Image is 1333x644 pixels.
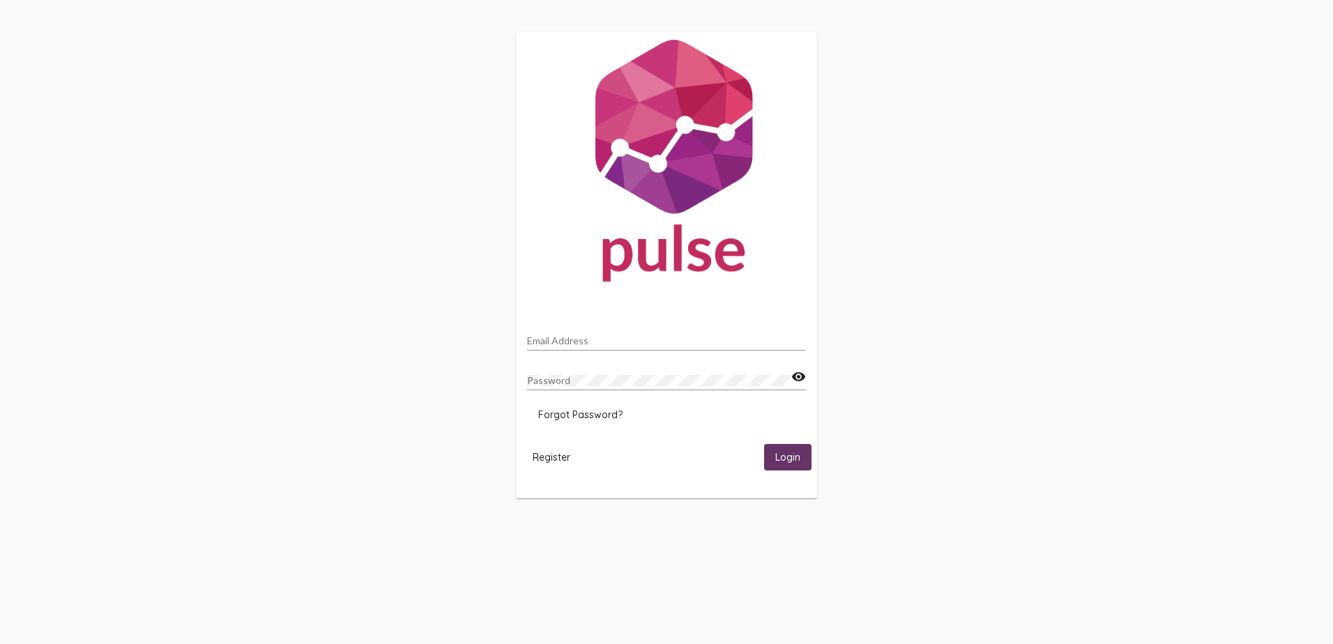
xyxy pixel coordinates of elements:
button: Register [521,444,581,470]
keeper-lock: Open Keeper Popup [787,332,804,349]
img: Pulse For Good Logo [516,32,817,296]
span: Forgot Password? [538,408,623,421]
mat-icon: visibility [791,369,806,385]
button: Login [764,444,812,470]
span: Register [533,451,570,463]
span: Login [775,452,800,464]
button: Forgot Password? [527,402,634,427]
